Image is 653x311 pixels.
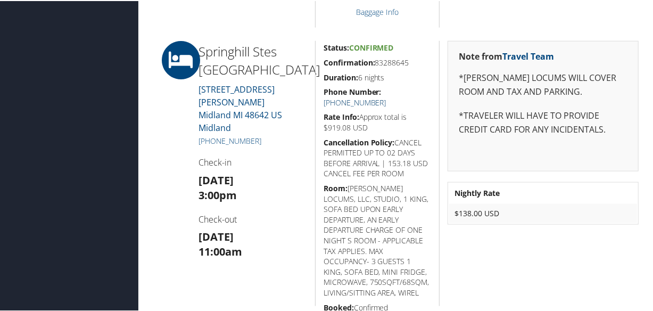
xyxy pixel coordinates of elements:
a: Travel Team [502,50,554,61]
h5: 6 nights [324,71,432,82]
h5: [PERSON_NAME] LOCUMS, LLC, STUDIO, 1 KING, SOFA BED UPON EARLY DEPARTURE, AN EARLY DEPARTURE CHAR... [324,182,432,297]
h4: Check-out [199,212,307,224]
strong: Phone Number: [324,86,382,96]
h5: Approx total is $919.08 USD [324,111,432,132]
td: $138.00 USD [449,203,637,222]
a: [PHONE_NUMBER] [199,135,261,145]
h2: Springhill Stes [GEOGRAPHIC_DATA] [199,42,307,77]
a: [STREET_ADDRESS][PERSON_NAME]Midland MI 48642 US Midland [199,83,282,133]
h5: CANCEL PERMITTED UP TO 02 DAYS BEFORE ARRIVAL | 153.18 USD CANCEL FEE PER ROOM [324,136,432,178]
strong: 3:00pm [199,187,237,201]
strong: [DATE] [199,228,234,243]
strong: Confirmation: [324,56,375,67]
a: [PHONE_NUMBER] [324,96,386,107]
p: *[PERSON_NAME] LOCUMS WILL COVER ROOM AND TAX AND PARKING. [459,70,627,97]
h5: 83288645 [324,56,432,67]
span: Confirmed [349,42,394,52]
h4: Check-in [199,155,307,167]
p: *TRAVELER WILL HAVE TO PROVIDE CREDIT CARD FOR ANY INCIDENTALS. [459,108,627,135]
strong: Room: [324,182,348,192]
strong: [DATE] [199,172,234,186]
strong: Cancellation Policy: [324,136,395,146]
strong: Duration: [324,71,358,81]
strong: Rate Info: [324,111,359,121]
a: Baggage Info [356,6,399,16]
strong: 11:00am [199,243,242,258]
strong: Note from [459,50,554,61]
strong: Status: [324,42,349,52]
th: Nightly Rate [449,183,637,202]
